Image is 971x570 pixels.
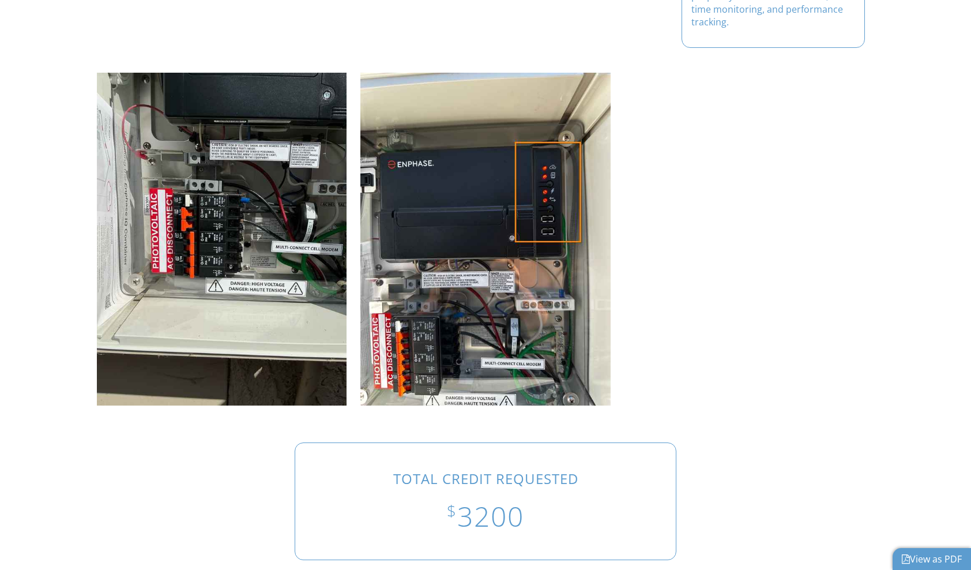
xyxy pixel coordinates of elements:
[902,553,962,565] a: View as PDF
[447,500,457,522] span: $
[323,496,648,532] h1: 3200
[360,73,610,406] img: 9545140%2Freports%2Fa93a118e-fd88-4172-8977-a01830f6eb8c%2Fphotos%2F71d7a733-f697-5665-b6ab-b8456...
[97,73,347,406] img: 9545140%2Freports%2Fa93a118e-fd88-4172-8977-a01830f6eb8c%2Fphotos%2F71d7a733-f697-5665-b6ab-b8456...
[323,471,648,486] h3: Total credit requested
